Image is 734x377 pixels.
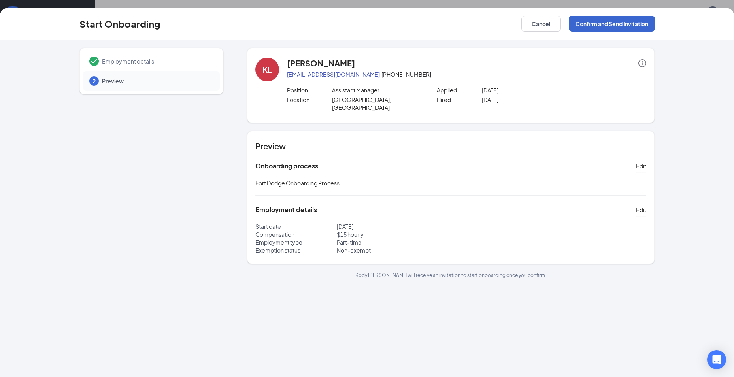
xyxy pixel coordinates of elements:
[255,162,318,170] h5: Onboarding process
[255,222,337,230] p: Start date
[636,204,646,216] button: Edit
[332,96,422,111] p: [GEOGRAPHIC_DATA], [GEOGRAPHIC_DATA]
[255,230,337,238] p: Compensation
[255,179,340,187] span: Fort Dodge Onboarding Process
[521,16,561,32] button: Cancel
[255,246,337,254] p: Exemption status
[337,246,451,254] p: Non-exempt
[636,206,646,214] span: Edit
[337,222,451,230] p: [DATE]
[707,350,726,369] div: Open Intercom Messenger
[287,58,355,69] h4: [PERSON_NAME]
[638,59,646,67] span: info-circle
[287,86,332,94] p: Position
[636,160,646,172] button: Edit
[255,141,646,152] h4: Preview
[247,272,655,279] p: Kody [PERSON_NAME] will receive an invitation to start onboarding once you confirm.
[332,86,422,94] p: Assistant Manager
[92,77,96,85] span: 2
[102,57,212,65] span: Employment details
[89,57,99,66] svg: Checkmark
[262,64,272,75] div: KL
[287,96,332,104] p: Location
[337,230,451,238] p: $ 15 hourly
[482,96,572,104] p: [DATE]
[437,86,482,94] p: Applied
[255,205,317,214] h5: Employment details
[79,17,160,30] h3: Start Onboarding
[337,238,451,246] p: Part-time
[482,86,572,94] p: [DATE]
[102,77,212,85] span: Preview
[287,70,646,78] p: · [PHONE_NUMBER]
[255,238,337,246] p: Employment type
[569,16,655,32] button: Confirm and Send Invitation
[437,96,482,104] p: Hired
[287,71,380,78] a: [EMAIL_ADDRESS][DOMAIN_NAME]
[636,162,646,170] span: Edit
